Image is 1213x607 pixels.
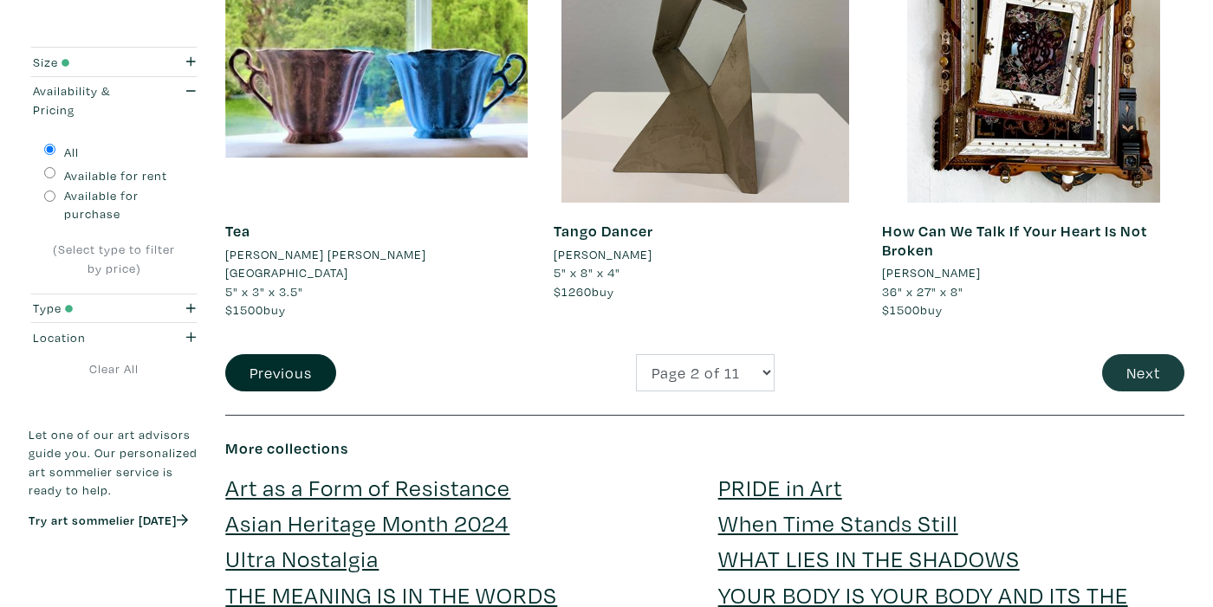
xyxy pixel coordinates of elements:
h6: More collections [225,439,1184,458]
a: Tango Dancer [554,221,653,241]
span: 5" x 8" x 4" [554,264,620,281]
button: Previous [225,354,336,391]
a: Ultra Nostalgia [225,543,379,573]
label: Available for purchase [64,186,185,223]
div: Location [33,328,149,347]
div: Type [33,299,149,318]
button: Type [29,294,199,323]
span: buy [225,301,286,318]
a: How Can We Talk If Your Heart Is Not Broken [882,221,1147,260]
li: [PERSON_NAME] [554,245,652,264]
span: $1500 [882,301,920,318]
li: [PERSON_NAME] [882,263,981,282]
span: $1260 [554,283,592,300]
div: Size [33,53,149,72]
p: Let one of our art advisors guide you. Our personalized art sommelier service is ready to help. [29,424,199,499]
a: [PERSON_NAME] [554,245,856,264]
span: buy [554,283,614,300]
iframe: Customer reviews powered by Trustpilot [29,546,199,583]
label: Available for rent [64,166,167,185]
button: Size [29,48,199,76]
a: Art as a Form of Resistance [225,472,510,502]
span: 36" x 27" x 8" [882,283,963,300]
button: Availability & Pricing [29,77,199,124]
a: Tea [225,221,250,241]
a: PRIDE in Art [718,472,842,502]
label: All [64,143,79,162]
button: Next [1102,354,1184,391]
a: [PERSON_NAME] [PERSON_NAME][GEOGRAPHIC_DATA] [225,245,528,282]
a: [PERSON_NAME] [882,263,1184,282]
div: Availability & Pricing [33,81,149,119]
a: When Time Stands Still [718,507,958,538]
a: WHAT LIES IN THE SHADOWS [718,543,1020,573]
a: Asian Heritage Month 2024 [225,507,509,538]
span: $1500 [225,301,263,318]
span: 5" x 3" x 3.5" [225,283,303,300]
div: (Select type to filter by price) [44,240,184,277]
span: buy [882,301,943,318]
a: Clear All [29,359,199,378]
a: Try art sommelier [DATE] [29,512,188,528]
button: Location [29,323,199,352]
